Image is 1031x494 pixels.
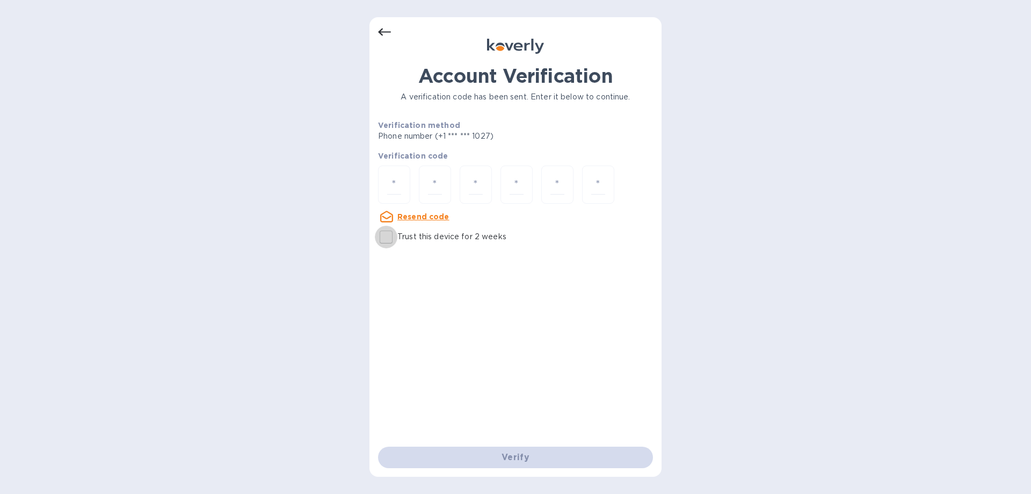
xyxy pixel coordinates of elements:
[397,212,449,221] u: Resend code
[397,231,506,242] p: Trust this device for 2 weeks
[378,65,653,87] h1: Account Verification
[378,131,576,142] p: Phone number (+1 *** *** 1027)
[378,91,653,103] p: A verification code has been sent. Enter it below to continue.
[378,121,460,130] b: Verification method
[378,151,653,161] p: Verification code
